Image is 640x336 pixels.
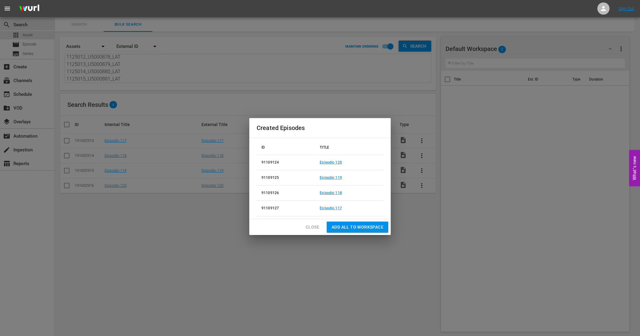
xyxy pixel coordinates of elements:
[257,186,315,201] td: 91109126
[4,5,11,12] span: menu
[327,222,388,233] button: Add all to Workspace
[257,123,383,133] h2: Created Episodes
[257,170,315,186] td: 91109125
[257,201,315,216] td: 91109127
[320,160,342,164] a: Episodio 120
[15,2,44,16] img: ans4CAIJ8jUAAAAAAAAAAAAAAAAAAAAAAAAgQb4GAAAAAAAAAAAAAAAAAAAAAAAAJMjXAAAAAAAAAAAAAAAAAAAAAAAAgAT5G...
[320,175,342,180] a: Episodio 119
[332,223,383,231] span: Add all to Workspace
[315,140,383,155] th: TITLE
[320,206,342,210] a: Episodio 117
[320,191,342,195] a: Episodio 118
[618,6,634,11] a: Sign Out
[257,155,315,170] td: 91109124
[257,140,315,155] th: ID
[306,223,319,231] span: Close
[301,222,324,233] button: Close
[629,150,640,186] button: Open Feedback Widget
